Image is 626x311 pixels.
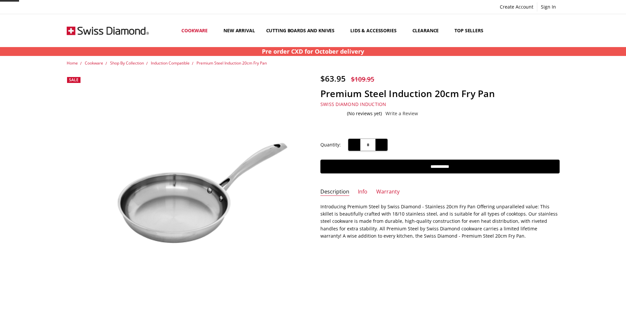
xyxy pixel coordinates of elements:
a: Sign In [537,2,560,12]
a: Clearance [407,16,449,45]
strong: Pre order CXD for October delivery [262,47,364,55]
span: Sale [69,77,79,83]
a: Premium Steel Induction 20cm Fry Pan [197,60,267,66]
span: (No reviews yet) [347,111,382,116]
label: Quantity: [320,141,341,148]
span: $109.95 [351,75,374,84]
a: Description [320,188,349,196]
a: Info [358,188,367,196]
h1: Premium Steel Induction 20cm Fry Pan [320,88,560,99]
img: Free Shipping On Every Order [67,14,149,47]
a: Warranty [376,188,400,196]
a: Top Sellers [449,16,489,45]
a: New arrival [218,16,260,45]
a: Cookware [176,16,218,45]
a: Shop By Collection [110,60,144,66]
a: Create Account [496,2,537,12]
a: Home [67,60,78,66]
p: Introducing Premium Steel by Swiss Diamond - Stainless 20cm Fry Pan Offering unparalleled value: ... [320,203,560,240]
a: Write a Review [385,111,418,116]
a: Lids & Accessories [345,16,406,45]
a: Cookware [85,60,103,66]
a: Cutting boards and knives [261,16,345,45]
a: Induction Compatible [151,60,190,66]
span: $63.95 [320,73,346,84]
span: Swiss Diamond Induction [320,101,386,107]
